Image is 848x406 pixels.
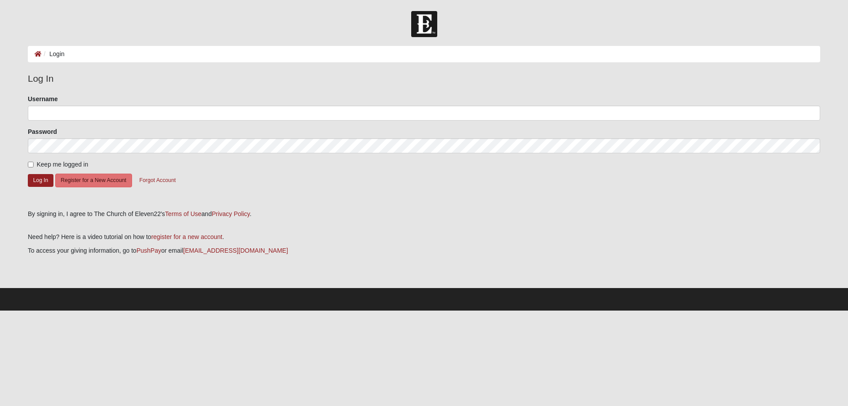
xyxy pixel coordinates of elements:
a: Privacy Policy [212,210,250,217]
label: Username [28,95,58,103]
a: register for a new account [151,233,222,240]
button: Forgot Account [134,174,182,187]
button: Register for a New Account [55,174,132,187]
legend: Log In [28,72,820,86]
label: Password [28,127,57,136]
img: Church of Eleven22 Logo [411,11,437,37]
a: [EMAIL_ADDRESS][DOMAIN_NAME] [183,247,288,254]
div: By signing in, I agree to The Church of Eleven22's and . [28,209,820,219]
a: Terms of Use [165,210,201,217]
li: Login [42,49,64,59]
button: Log In [28,174,53,187]
input: Keep me logged in [28,162,34,167]
p: Need help? Here is a video tutorial on how to . [28,232,820,242]
span: Keep me logged in [37,161,88,168]
p: To access your giving information, go to or email [28,246,820,255]
a: PushPay [136,247,161,254]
